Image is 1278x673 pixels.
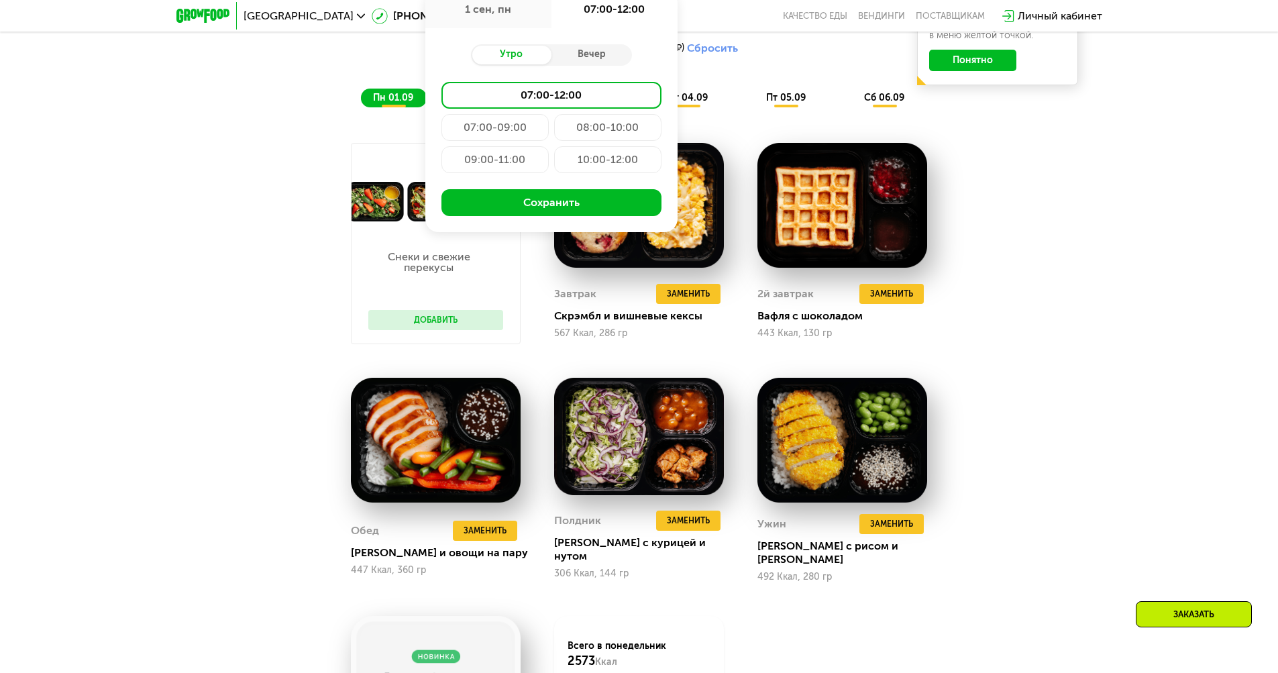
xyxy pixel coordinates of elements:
div: Заказать [1136,601,1252,627]
span: Заменить [870,287,913,301]
p: Снеки и свежие перекусы [368,252,490,273]
div: Личный кабинет [1018,8,1102,24]
div: 492 Ккал, 280 гр [757,572,927,582]
button: Понятно [929,50,1016,71]
button: Заменить [656,284,721,304]
div: поставщикам [916,11,985,21]
button: Добавить [368,310,503,330]
div: Утро [471,46,551,64]
span: Заменить [667,514,710,527]
div: 07:00-12:00 [441,82,661,109]
span: [GEOGRAPHIC_DATA] [244,11,354,21]
div: 08:00-10:00 [554,114,661,141]
div: Завтрак [554,284,596,304]
button: Сбросить [687,42,738,55]
span: пн 01.09 [373,92,413,103]
div: 07:00-09:00 [441,114,549,141]
button: Заменить [859,284,924,304]
span: сб 06.09 [864,92,904,103]
span: Ккал [595,656,617,668]
span: Заменить [870,517,913,531]
a: Вендинги [858,11,905,21]
div: 2й завтрак [757,284,814,304]
div: Вафля с шоколадом [757,309,938,323]
div: Ужин [757,514,786,534]
span: пт 05.09 [766,92,806,103]
a: [PHONE_NUMBER] [372,8,489,24]
div: Полдник [554,511,601,531]
span: Заменить [667,287,710,301]
a: Качество еды [783,11,847,21]
div: Всего в понедельник [568,639,710,669]
div: [PERSON_NAME] с курицей и нутом [554,536,735,563]
button: Заменить [656,511,721,531]
button: Сохранить [441,189,661,216]
div: 567 Ккал, 286 гр [554,328,724,339]
div: Обед [351,521,379,541]
div: [PERSON_NAME] с рисом и [PERSON_NAME] [757,539,938,566]
div: [PERSON_NAME] и овощи на пару [351,546,531,560]
div: 306 Ккал, 144 гр [554,568,724,579]
div: Вечер [551,46,632,64]
div: 447 Ккал, 360 гр [351,565,521,576]
span: чт 04.09 [668,92,708,103]
div: 09:00-11:00 [441,146,549,173]
span: Заменить [464,524,507,537]
button: Заменить [453,521,517,541]
button: Заменить [859,514,924,534]
div: 10:00-12:00 [554,146,661,173]
div: 443 Ккал, 130 гр [757,328,927,339]
span: 2573 [568,654,595,668]
div: Скрэмбл и вишневые кексы [554,309,735,323]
